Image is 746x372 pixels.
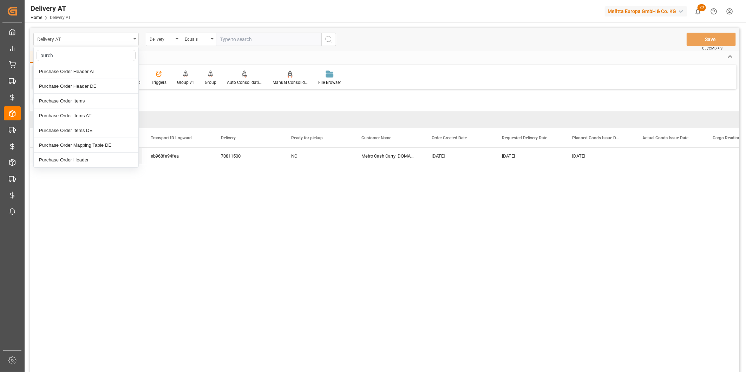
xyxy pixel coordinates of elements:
[146,33,181,46] button: open menu
[605,5,690,18] button: Melitta Europa GmbH & Co. KG
[605,6,687,16] div: Melitta Europa GmbH & Co. KG
[34,108,138,123] div: Purchase Order Items AT
[37,50,136,61] input: Search
[423,148,493,164] div: [DATE]
[33,33,139,46] button: close menu
[34,64,138,79] div: Purchase Order Header AT
[432,135,467,140] span: Order Created Date
[361,135,391,140] span: Customer Name
[353,148,423,164] div: Metro Cash Carry [DOMAIN_NAME]
[687,33,736,46] button: Save
[37,34,131,43] div: Delivery AT
[291,135,323,140] span: Ready for pickup
[221,135,236,140] span: Delivery
[493,148,564,164] div: [DATE]
[30,148,72,164] div: Press SPACE to select this row.
[185,34,209,42] div: Equals
[34,153,138,167] div: Purchase Order Header
[30,51,54,63] div: Home
[273,79,308,86] div: Manual Consolidation
[150,34,174,42] div: Delivery
[227,79,262,86] div: Auto Consolidation
[177,79,194,86] div: Group v1
[34,123,138,138] div: Purchase Order Items DE
[212,148,283,164] div: 70811500
[31,3,71,14] div: Delivery AT
[572,135,619,140] span: Planned Goods Issue Date
[181,33,216,46] button: open menu
[151,79,166,86] div: Triggers
[216,33,321,46] input: Type to search
[318,79,341,86] div: File Browser
[690,4,706,19] button: show 23 new notifications
[706,4,722,19] button: Help Center
[34,138,138,153] div: Purchase Order Mapping Table DE
[283,148,353,164] div: NO
[564,148,634,164] div: [DATE]
[151,135,192,140] span: Transport ID Logward
[142,148,212,164] div: eb968fe94fea
[205,79,216,86] div: Group
[698,4,706,11] span: 23
[31,15,42,20] a: Home
[321,33,336,46] button: search button
[34,79,138,94] div: Purchase Order Header DE
[34,94,138,108] div: Purchase Order Items
[642,135,688,140] span: Actual Goods Issue Date
[502,135,547,140] span: Requested Delivery Date
[702,46,722,51] span: Ctrl/CMD + S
